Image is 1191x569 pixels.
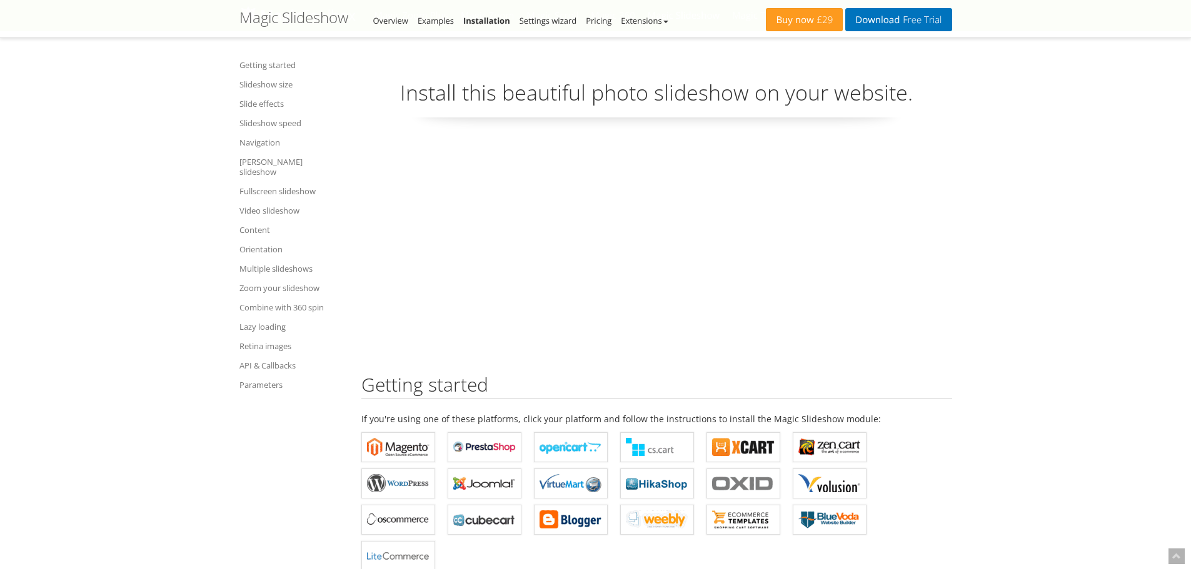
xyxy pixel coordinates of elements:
a: Magic Slideshow for osCommerce [361,505,435,535]
b: Magic Slideshow for HikaShop [626,474,688,493]
b: Magic Slideshow for LiteCommerce [367,547,430,565]
a: Installation [463,15,510,26]
a: Magic Slideshow for WordPress [361,468,435,498]
span: £29 [814,15,833,25]
a: Zoom your slideshow [239,280,346,295]
a: Magic Slideshow for BlueVoda [793,505,867,535]
a: Content [239,222,346,237]
h1: Magic Slideshow [239,9,348,26]
b: Magic Slideshow for WordPress [367,474,430,493]
a: Fullscreen slideshow [239,184,346,199]
a: Magic Slideshow for Magento [361,432,435,462]
a: API & Callbacks [239,358,346,373]
a: [PERSON_NAME] slideshow [239,154,346,179]
b: Magic Slideshow for Magento [367,438,430,457]
b: Magic Slideshow for OpenCart [540,438,602,457]
b: Magic Slideshow for VirtueMart [540,474,602,493]
a: Magic Slideshow for Weebly [620,505,694,535]
a: Slideshow speed [239,116,346,131]
a: Multiple slideshows [239,261,346,276]
a: Magic Slideshow for Volusion [793,468,867,498]
a: Magic Slideshow for VirtueMart [534,468,608,498]
b: Magic Slideshow for Volusion [798,474,861,493]
p: If you're using one of these platforms, click your platform and follow the instructions to instal... [361,412,952,426]
a: Overview [373,15,408,26]
b: Magic Slideshow for osCommerce [367,510,430,529]
a: Magic Slideshow for X-Cart [706,432,780,462]
a: Navigation [239,135,346,150]
b: Magic Slideshow for CubeCart [453,510,516,529]
a: Slideshow size [239,77,346,92]
a: Buy now£29 [766,8,843,31]
a: Magic Slideshow for ecommerce Templates [706,505,780,535]
a: Magic Slideshow for HikaShop [620,468,694,498]
span: Free Trial [900,15,942,25]
a: Slide effects [239,96,346,111]
b: Magic Slideshow for ecommerce Templates [712,510,775,529]
a: Magic Slideshow for PrestaShop [448,432,521,462]
a: Video slideshow [239,203,346,218]
a: Orientation [239,242,346,257]
b: Magic Slideshow for OXID [712,474,775,493]
b: Magic Slideshow for X-Cart [712,438,775,457]
b: Magic Slideshow for CS-Cart [626,438,688,457]
a: Magic Slideshow for Blogger [534,505,608,535]
a: DownloadFree Trial [845,8,952,31]
b: Magic Slideshow for Zen Cart [798,438,861,457]
a: Magic Slideshow for CubeCart [448,505,521,535]
a: Settings wizard [520,15,577,26]
a: Magic Slideshow for OpenCart [534,432,608,462]
a: Examples [418,15,454,26]
a: Magic Slideshow for Joomla [448,468,521,498]
p: Install this beautiful photo slideshow on your website. [361,78,952,117]
a: Extensions [621,15,668,26]
a: Retina images [239,339,346,354]
a: Magic Slideshow for Zen Cart [793,432,867,462]
b: Magic Slideshow for Blogger [540,510,602,529]
b: Magic Slideshow for BlueVoda [798,510,861,529]
a: Getting started [239,57,346,72]
h2: Getting started [361,374,952,399]
b: Magic Slideshow for Joomla [453,474,516,493]
b: Magic Slideshow for PrestaShop [453,438,516,457]
a: Magic Slideshow for OXID [706,468,780,498]
a: Parameters [239,377,346,392]
a: Combine with 360 spin [239,300,346,315]
b: Magic Slideshow for Weebly [626,510,688,529]
a: Lazy loading [239,319,346,334]
a: Magic Slideshow for CS-Cart [620,432,694,462]
a: Pricing [586,15,611,26]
